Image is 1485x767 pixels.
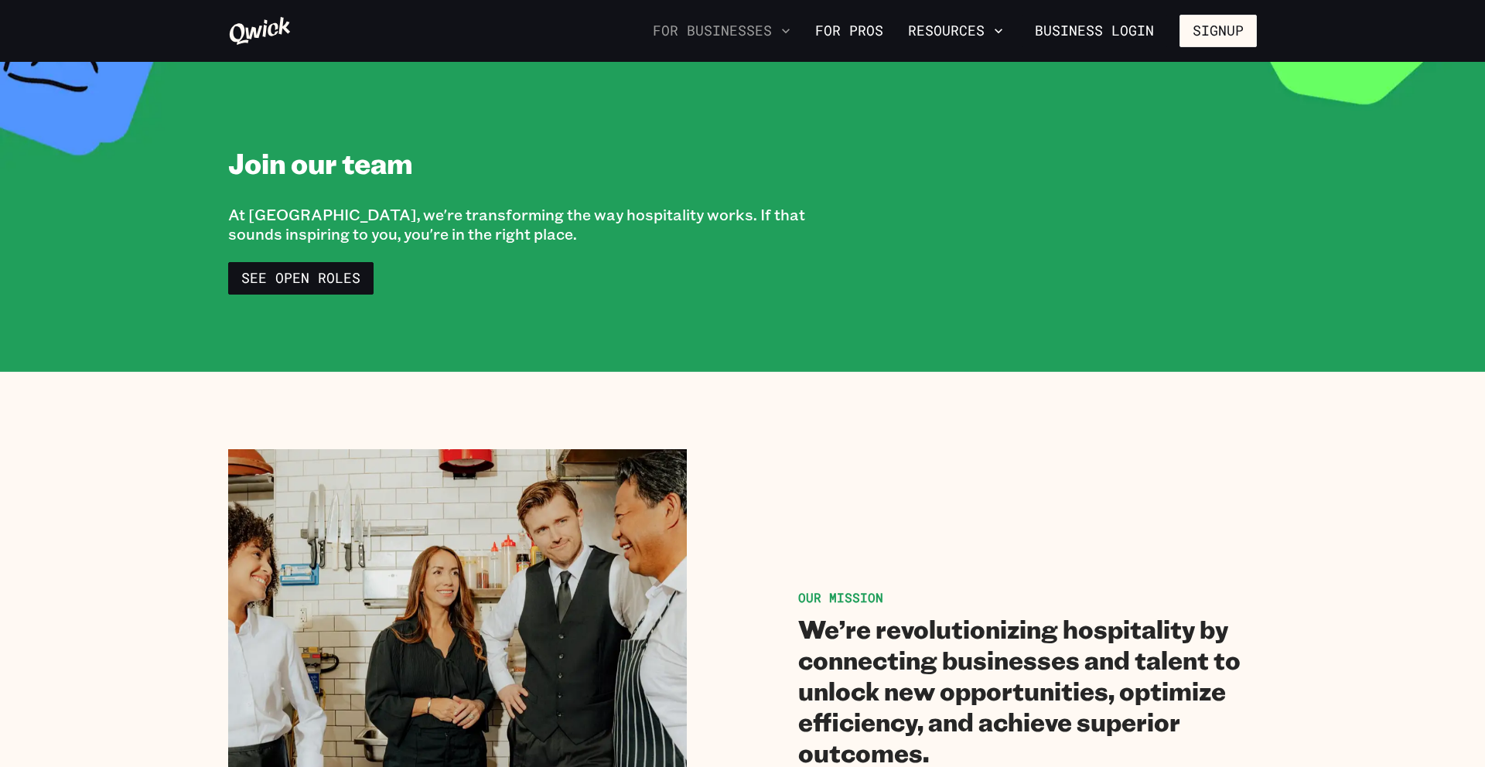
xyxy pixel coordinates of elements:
[1022,15,1167,47] a: Business Login
[228,205,845,244] p: At [GEOGRAPHIC_DATA], we're transforming the way hospitality works. If that sounds inspiring to y...
[809,18,889,44] a: For Pros
[1179,15,1257,47] button: Signup
[647,18,797,44] button: For Businesses
[798,589,883,605] span: OUR MISSION
[228,262,374,295] a: See Open Roles
[902,18,1009,44] button: Resources
[228,145,413,180] h1: Join our team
